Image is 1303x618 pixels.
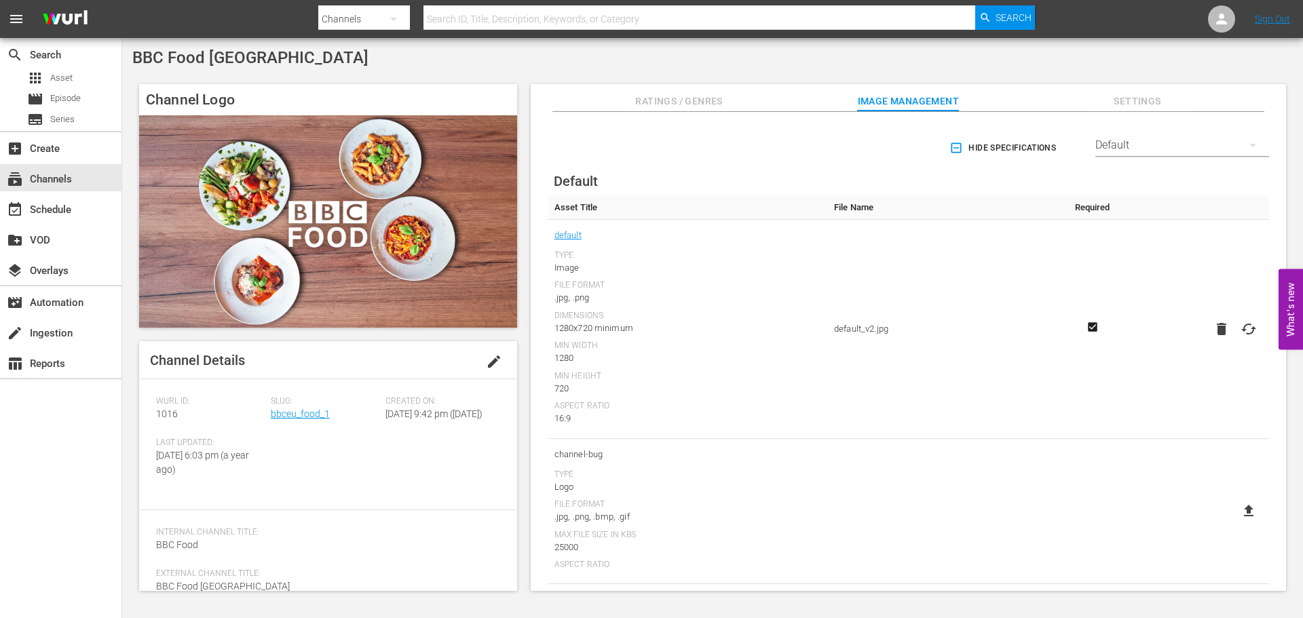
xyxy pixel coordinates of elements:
[478,345,510,378] button: edit
[548,195,827,220] th: Asset Title
[7,325,23,341] span: Ingestion
[827,195,1063,220] th: File Name
[554,382,820,395] div: 720
[996,5,1032,30] span: Search
[156,581,290,592] span: BBC Food [GEOGRAPHIC_DATA]
[554,250,820,261] div: Type
[385,396,493,407] span: Created On:
[554,412,820,425] div: 16:9
[554,541,820,554] div: 25000
[1279,269,1303,349] button: Open Feedback Widget
[150,352,245,368] span: Channel Details
[7,171,23,187] span: Channels
[857,93,959,110] span: Image Management
[952,141,1056,155] span: Hide Specifications
[50,113,75,126] span: Series
[554,499,820,510] div: File Format
[1087,93,1188,110] span: Settings
[628,93,730,110] span: Ratings / Genres
[947,129,1061,167] button: Hide Specifications
[385,408,483,419] span: [DATE] 9:42 pm ([DATE])
[554,261,820,275] div: Image
[7,201,23,218] span: Schedule
[554,446,820,463] span: channel-bug
[1255,14,1290,24] a: Sign Out
[554,341,820,351] div: Min Width
[554,530,820,541] div: Max File Size In Kbs
[554,351,820,365] div: 1280
[1084,321,1101,333] svg: Required
[827,220,1063,439] td: default_v2.jpg
[156,568,493,579] span: External Channel Title:
[50,92,81,105] span: Episode
[156,539,198,550] span: BBC Food
[554,322,820,335] div: 1280x720 minimum
[554,401,820,412] div: Aspect Ratio
[554,591,820,609] span: Bits Tile
[7,232,23,248] span: VOD
[27,91,43,107] span: Episode
[271,408,330,419] a: bbceu_food_1
[7,355,23,372] span: Reports
[975,5,1035,30] button: Search
[554,469,820,480] div: Type
[554,371,820,382] div: Min Height
[139,115,517,328] img: BBC Food Germany
[7,294,23,311] span: Automation
[8,11,24,27] span: menu
[156,438,264,448] span: Last Updated:
[486,353,502,370] span: edit
[33,3,98,35] img: ans4CAIJ8jUAAAAAAAAAAAAAAAAAAAAAAAAgQb4GAAAAAAAAAAAAAAAAAAAAAAAAJMjXAAAAAAAAAAAAAAAAAAAAAAAAgAT5G...
[156,450,249,475] span: [DATE] 6:03 pm (a year ago)
[554,311,820,322] div: Dimensions
[156,396,264,407] span: Wurl ID:
[139,84,517,115] h4: Channel Logo
[50,71,73,85] span: Asset
[271,396,379,407] span: Slug:
[7,47,23,63] span: Search
[7,140,23,157] span: Create
[554,510,820,524] div: .jpg, .png, .bmp, .gif
[554,560,820,571] div: Aspect Ratio
[1063,195,1122,220] th: Required
[27,111,43,128] span: Series
[554,480,820,494] div: Logo
[27,70,43,86] span: Asset
[554,291,820,305] div: .jpg, .png
[156,527,493,538] span: Internal Channel Title:
[554,173,598,189] span: Default
[554,280,820,291] div: File Format
[554,227,582,244] a: default
[132,48,369,67] span: BBC Food [GEOGRAPHIC_DATA]
[7,263,23,279] span: Overlays
[1095,126,1269,164] div: Default
[156,408,178,419] span: 1016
